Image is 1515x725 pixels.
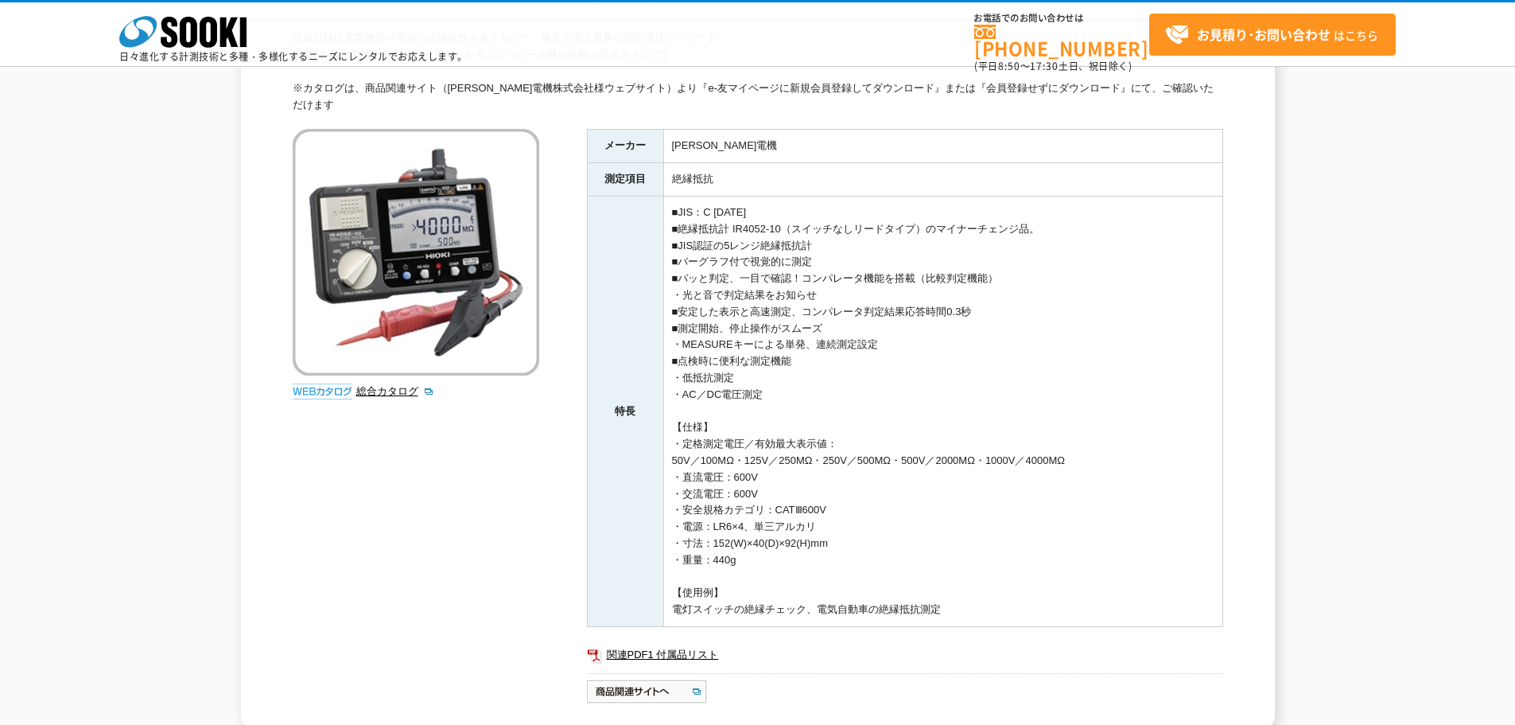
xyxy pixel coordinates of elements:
td: 絶縁抵抗 [663,163,1222,197]
td: [PERSON_NAME]電機 [663,130,1222,163]
td: ■JIS：C [DATE] ■絶縁抵抗計 IR4052-10（スイッチなしリードタイプ）のマイナーチェンジ品。 ■JIS認証の5レンジ絶縁抵抗計 ■バーグラフ付で視覚的に測定 ■パッと判定、一目... [663,196,1222,626]
th: 特長 [587,196,663,626]
span: お電話でのお問い合わせは [974,14,1149,23]
img: 商品関連サイトへ [587,679,709,704]
th: 測定項目 [587,163,663,197]
a: 総合カタログ [356,385,434,397]
span: (平日 ～ 土日、祝日除く) [974,59,1132,73]
img: webカタログ [293,384,352,400]
p: 日々進化する計測技術と多種・多様化するニーズにレンタルでお応えします。 [119,52,468,61]
span: 8:50 [998,59,1020,73]
span: 17:30 [1030,59,1059,73]
a: [PHONE_NUMBER] [974,25,1149,57]
th: メーカー [587,130,663,163]
a: お見積り･お問い合わせはこちら [1149,14,1396,56]
img: 絶縁抵抗計 IR4052-50 [293,129,539,376]
span: はこちら [1165,23,1378,47]
strong: お見積り･お問い合わせ [1197,25,1330,44]
a: 関連PDF1 付属品リスト [587,645,1223,665]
